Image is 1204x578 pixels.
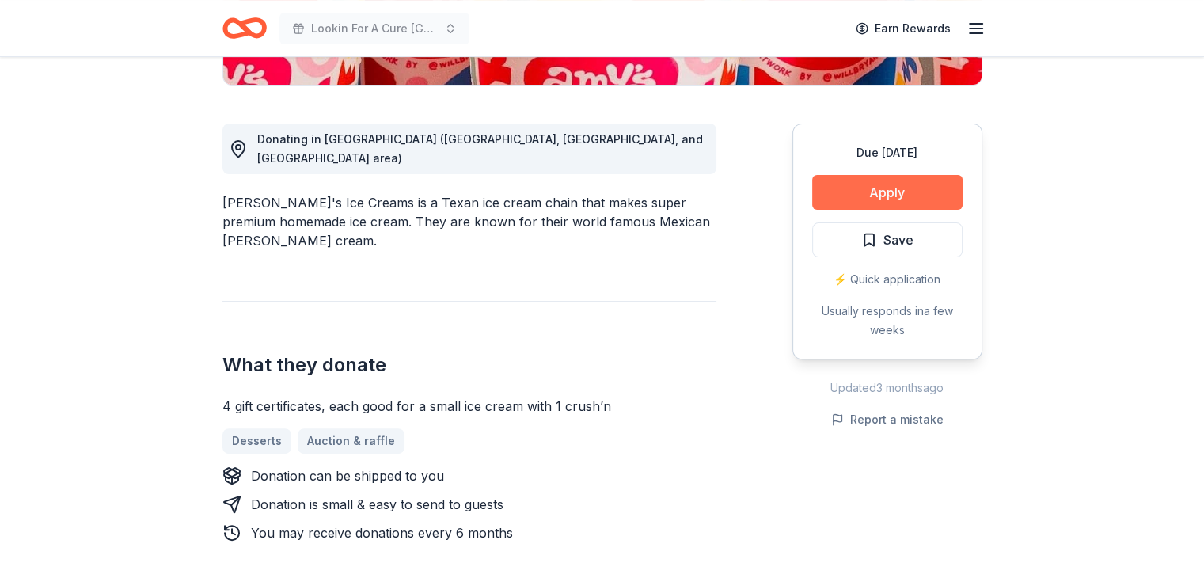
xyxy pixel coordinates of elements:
[298,428,404,454] a: Auction & raffle
[222,10,267,47] a: Home
[812,222,963,257] button: Save
[883,230,913,250] span: Save
[222,397,716,416] div: 4 gift certificates, each good for a small ice cream with 1 crush’n
[812,270,963,289] div: ⚡️ Quick application
[831,410,944,429] button: Report a mistake
[792,378,982,397] div: Updated 3 months ago
[812,302,963,340] div: Usually responds in a few weeks
[251,466,444,485] div: Donation can be shipped to you
[311,19,438,38] span: Lookin For A Cure [GEOGRAPHIC_DATA]
[251,495,503,514] div: Donation is small & easy to send to guests
[812,175,963,210] button: Apply
[257,132,703,165] span: Donating in [GEOGRAPHIC_DATA] ([GEOGRAPHIC_DATA], [GEOGRAPHIC_DATA], and [GEOGRAPHIC_DATA] area)
[279,13,469,44] button: Lookin For A Cure [GEOGRAPHIC_DATA]
[251,523,513,542] div: You may receive donations every 6 months
[846,14,960,43] a: Earn Rewards
[222,193,716,250] div: [PERSON_NAME]'s Ice Creams is a Texan ice cream chain that makes super premium homemade ice cream...
[222,352,716,378] h2: What they donate
[812,143,963,162] div: Due [DATE]
[222,428,291,454] a: Desserts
